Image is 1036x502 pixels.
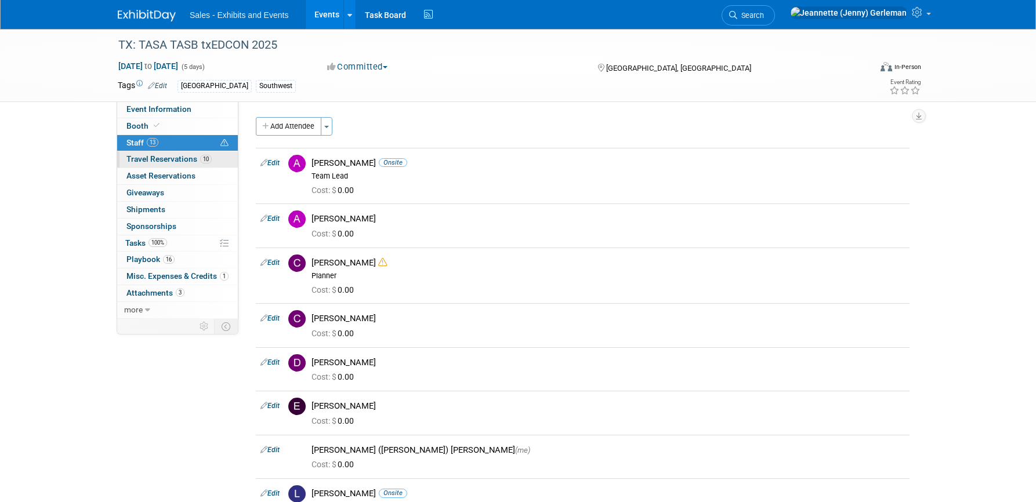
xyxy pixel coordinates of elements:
[260,314,280,322] a: Edit
[126,221,176,231] span: Sponsorships
[894,63,921,71] div: In-Person
[126,205,165,214] span: Shipments
[379,158,407,167] span: Onsite
[311,460,338,469] span: Cost: $
[260,259,280,267] a: Edit
[311,229,338,238] span: Cost: $
[722,5,775,26] a: Search
[260,446,280,454] a: Edit
[126,288,184,297] span: Attachments
[148,238,167,247] span: 100%
[288,155,306,172] img: A.jpg
[311,329,358,338] span: 0.00
[117,135,238,151] a: Staff13
[311,172,905,181] div: Team Lead
[260,402,280,410] a: Edit
[379,489,407,497] span: Onsite
[126,121,162,130] span: Booth
[288,398,306,415] img: E.jpg
[118,79,167,93] td: Tags
[148,82,167,90] a: Edit
[311,372,358,381] span: 0.00
[790,6,907,19] img: Jeannette (Jenny) Gerleman
[311,372,338,381] span: Cost: $
[126,104,191,114] span: Event Information
[802,60,921,78] div: Event Format
[126,154,212,163] span: Travel Reservations
[117,185,238,201] a: Giveaways
[190,10,288,20] span: Sales - Exhibits and Events
[311,416,338,425] span: Cost: $
[180,63,205,71] span: (5 days)
[176,288,184,297] span: 3
[126,254,175,264] span: Playbook
[126,138,158,147] span: Staff
[118,10,176,21] img: ExhibitDay
[256,117,321,136] button: Add Attendee
[606,64,751,72] span: [GEOGRAPHIC_DATA], [GEOGRAPHIC_DATA]
[311,185,358,195] span: 0.00
[260,358,280,366] a: Edit
[311,257,905,268] div: [PERSON_NAME]
[124,305,143,314] span: more
[117,268,238,285] a: Misc. Expenses & Credits1
[288,210,306,228] img: A.jpg
[881,62,892,71] img: Format-Inperson.png
[117,168,238,184] a: Asset Reservations
[311,271,905,281] div: Planner
[117,235,238,252] a: Tasks100%
[260,214,280,223] a: Edit
[889,79,921,85] div: Event Rating
[215,319,238,334] td: Toggle Event Tabs
[117,252,238,268] a: Playbook16
[147,138,158,147] span: 13
[311,460,358,469] span: 0.00
[178,80,252,92] div: [GEOGRAPHIC_DATA]
[117,219,238,235] a: Sponsorships
[117,302,238,318] a: more
[220,138,229,148] span: Potential Scheduling Conflict -- at least one attendee is tagged in another overlapping event.
[378,258,387,267] i: Double-book Warning!
[311,285,358,294] span: 0.00
[311,357,905,368] div: [PERSON_NAME]
[126,271,229,281] span: Misc. Expenses & Credits
[288,354,306,372] img: D.jpg
[311,158,905,169] div: [PERSON_NAME]
[311,401,905,412] div: [PERSON_NAME]
[311,229,358,238] span: 0.00
[163,255,175,264] span: 16
[117,151,238,168] a: Travel Reservations10
[125,238,167,248] span: Tasks
[194,319,215,334] td: Personalize Event Tab Strip
[288,310,306,328] img: C.jpg
[117,101,238,118] a: Event Information
[737,11,764,20] span: Search
[114,35,853,56] div: TX: TASA TASB txEDCON 2025
[311,313,905,324] div: [PERSON_NAME]
[515,446,530,454] span: (me)
[256,80,296,92] div: Southwest
[126,188,164,197] span: Giveaways
[117,118,238,134] a: Booth
[118,61,179,71] span: [DATE] [DATE]
[311,416,358,425] span: 0.00
[323,61,392,73] button: Committed
[154,122,160,129] i: Booth reservation complete
[311,329,338,338] span: Cost: $
[311,285,338,294] span: Cost: $
[220,272,229,281] span: 1
[117,285,238,301] a: Attachments3
[311,213,905,224] div: [PERSON_NAME]
[311,445,905,456] div: [PERSON_NAME] ([PERSON_NAME]) [PERSON_NAME]
[117,202,238,218] a: Shipments
[260,159,280,167] a: Edit
[143,61,154,71] span: to
[288,254,306,272] img: C.jpg
[311,488,905,499] div: [PERSON_NAME]
[200,155,212,163] span: 10
[126,171,195,180] span: Asset Reservations
[260,489,280,497] a: Edit
[311,185,338,195] span: Cost: $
